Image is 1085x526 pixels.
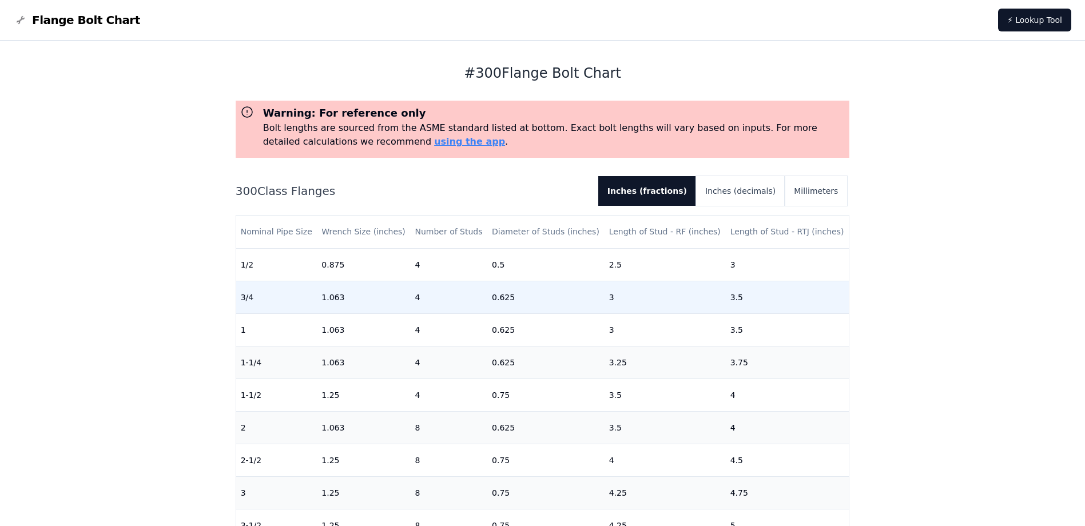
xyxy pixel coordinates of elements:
[263,105,845,121] h3: Warning: For reference only
[236,281,317,313] td: 3/4
[317,281,410,313] td: 1.063
[263,121,845,149] p: Bolt lengths are sourced from the ASME standard listed at bottom. Exact bolt lengths will vary ba...
[410,411,487,444] td: 8
[726,444,849,476] td: 4.5
[726,281,849,313] td: 3.5
[317,346,410,378] td: 1.063
[14,13,27,27] img: Flange Bolt Chart Logo
[487,313,605,346] td: 0.625
[236,378,317,411] td: 1-1/2
[236,346,317,378] td: 1-1/4
[236,183,589,199] h2: 300 Class Flanges
[410,281,487,313] td: 4
[487,476,605,509] td: 0.75
[726,476,849,509] td: 4.75
[317,378,410,411] td: 1.25
[236,248,317,281] td: 1/2
[317,476,410,509] td: 1.25
[317,411,410,444] td: 1.063
[317,444,410,476] td: 1.25
[410,476,487,509] td: 8
[236,313,317,346] td: 1
[487,216,605,248] th: Diameter of Studs (inches)
[598,176,696,206] button: Inches (fractions)
[14,12,140,28] a: Flange Bolt Chart LogoFlange Bolt Chart
[785,176,847,206] button: Millimeters
[410,216,487,248] th: Number of Studs
[605,378,726,411] td: 3.5
[487,378,605,411] td: 0.75
[487,411,605,444] td: 0.625
[605,476,726,509] td: 4.25
[410,378,487,411] td: 4
[487,444,605,476] td: 0.75
[605,444,726,476] td: 4
[236,411,317,444] td: 2
[726,248,849,281] td: 3
[236,476,317,509] td: 3
[605,346,726,378] td: 3.25
[317,313,410,346] td: 1.063
[605,411,726,444] td: 3.5
[317,216,410,248] th: Wrench Size (inches)
[487,346,605,378] td: 0.625
[487,281,605,313] td: 0.625
[434,136,505,147] a: using the app
[317,248,410,281] td: 0.875
[726,411,849,444] td: 4
[605,248,726,281] td: 2.5
[726,313,849,346] td: 3.5
[605,281,726,313] td: 3
[605,216,726,248] th: Length of Stud - RF (inches)
[998,9,1071,31] a: ⚡ Lookup Tool
[32,12,140,28] span: Flange Bolt Chart
[605,313,726,346] td: 3
[487,248,605,281] td: 0.5
[726,216,849,248] th: Length of Stud - RTJ (inches)
[410,248,487,281] td: 4
[236,444,317,476] td: 2-1/2
[410,346,487,378] td: 4
[726,346,849,378] td: 3.75
[410,444,487,476] td: 8
[236,64,850,82] h1: # 300 Flange Bolt Chart
[696,176,785,206] button: Inches (decimals)
[236,216,317,248] th: Nominal Pipe Size
[726,378,849,411] td: 4
[410,313,487,346] td: 4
